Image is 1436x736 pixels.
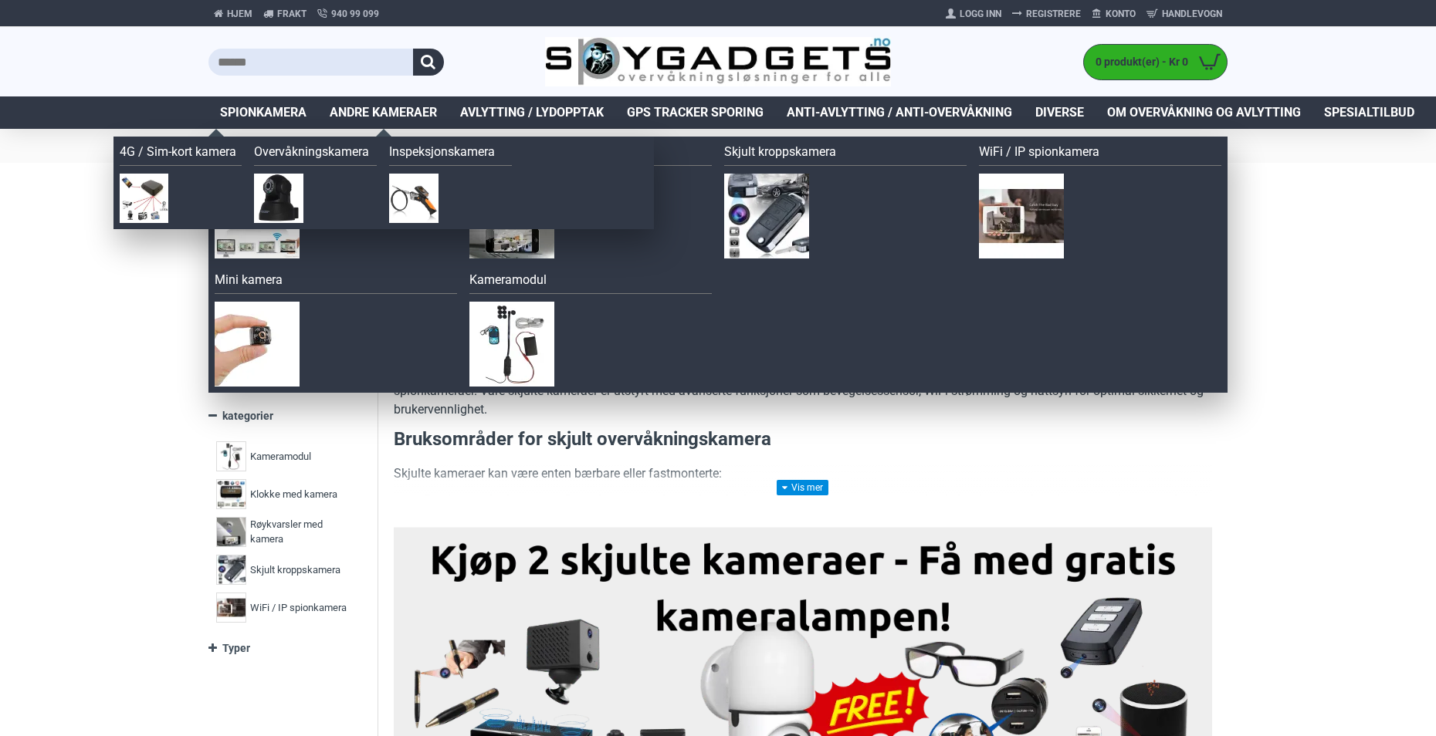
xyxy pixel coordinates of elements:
[394,464,1212,483] p: Skjulte kameraer kan være enten bærbare eller fastmonterte:
[1007,2,1086,26] a: Registrere
[220,103,307,122] span: Spionkamera
[787,103,1012,122] span: Anti-avlytting / Anti-overvåkning
[1084,45,1227,79] a: 0 produkt(er) - Kr 0
[1096,96,1312,129] a: Om overvåkning og avlytting
[425,492,565,507] strong: Bærbare spionkameraer:
[615,96,775,129] a: GPS Tracker Sporing
[318,96,449,129] a: Andre kameraer
[389,143,512,166] a: Inspeksjonskamera
[250,517,351,547] span: Røykvarsler med kamera
[1084,54,1192,70] span: 0 produkt(er) - Kr 0
[724,174,809,258] img: Skjult kroppskamera
[960,7,1001,21] span: Logg Inn
[449,96,615,129] a: Avlytting / Lydopptak
[724,143,967,166] a: Skjult kroppskamera
[940,2,1007,26] a: Logg Inn
[979,174,1064,258] img: WiFi / IP spionkamera
[425,491,1212,528] li: Disse kan tas med overalt og brukes til skjult filming i situasjoner der diskresjon er nødvendig ...
[469,271,712,294] a: Kameramodul
[216,555,246,585] img: Skjult kroppskamera
[1141,2,1228,26] a: Handlevogn
[250,487,337,502] span: Klokke med kamera
[389,174,439,223] img: Inspeksjonskamera
[208,635,362,662] a: Typer
[1106,7,1136,21] span: Konto
[254,174,303,223] img: Overvåkningskamera
[1107,103,1301,122] span: Om overvåkning og avlytting
[1324,103,1414,122] span: Spesialtilbud
[1086,2,1141,26] a: Konto
[216,479,246,509] img: Klokke med kamera
[208,403,362,430] a: kategorier
[216,517,246,547] img: Røykvarsler med kamera
[120,143,242,166] a: 4G / Sim-kort kamera
[1312,96,1426,129] a: Spesialtilbud
[627,103,764,122] span: GPS Tracker Sporing
[1024,96,1096,129] a: Diverse
[469,302,554,387] img: Kameramodul
[216,593,246,623] img: WiFi / IP spionkamera
[1035,103,1084,122] span: Diverse
[215,271,457,294] a: Mini kamera
[1026,7,1081,21] span: Registrere
[250,562,340,578] span: Skjult kroppskamera
[250,449,311,464] span: Kameramodul
[1162,7,1222,21] span: Handlevogn
[979,143,1221,166] a: WiFi / IP spionkamera
[330,103,437,122] span: Andre kameraer
[331,7,379,21] span: 940 99 099
[250,600,347,616] span: WiFi / IP spionkamera
[775,96,1024,129] a: Anti-avlytting / Anti-overvåkning
[545,37,892,87] img: SpyGadgets.no
[208,96,318,129] a: Spionkamera
[277,7,307,21] span: Frakt
[215,302,300,387] img: Mini kamera
[227,7,252,21] span: Hjem
[120,174,169,223] img: 4G / Sim-kort kamera
[394,427,1212,453] h3: Bruksområder for skjult overvåkningskamera
[254,143,377,166] a: Overvåkningskamera
[460,103,604,122] span: Avlytting / Lydopptak
[216,441,246,471] img: Kameramodul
